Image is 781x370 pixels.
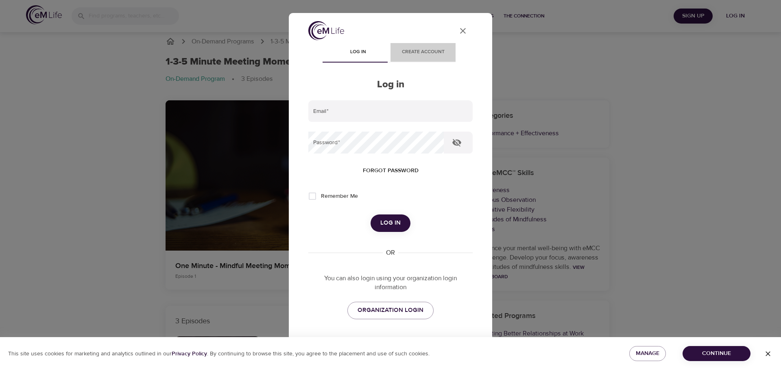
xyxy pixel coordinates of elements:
span: Forgot password [363,166,419,176]
div: OR [383,248,398,257]
button: close [453,21,473,41]
span: Log in [330,48,386,56]
button: Log in [371,214,410,232]
h2: Log in [308,79,473,91]
span: ORGANIZATION LOGIN [358,305,423,316]
span: Create account [395,48,451,56]
img: logo [308,21,344,40]
span: Remember Me [321,192,358,201]
div: disabled tabs example [308,43,473,63]
span: Log in [380,218,401,228]
span: Continue [689,348,744,359]
b: Privacy Policy [172,350,207,357]
span: Manage [636,348,659,359]
button: Forgot password [360,163,422,178]
a: ORGANIZATION LOGIN [347,302,434,319]
p: You can also login using your organization login information [308,274,473,292]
